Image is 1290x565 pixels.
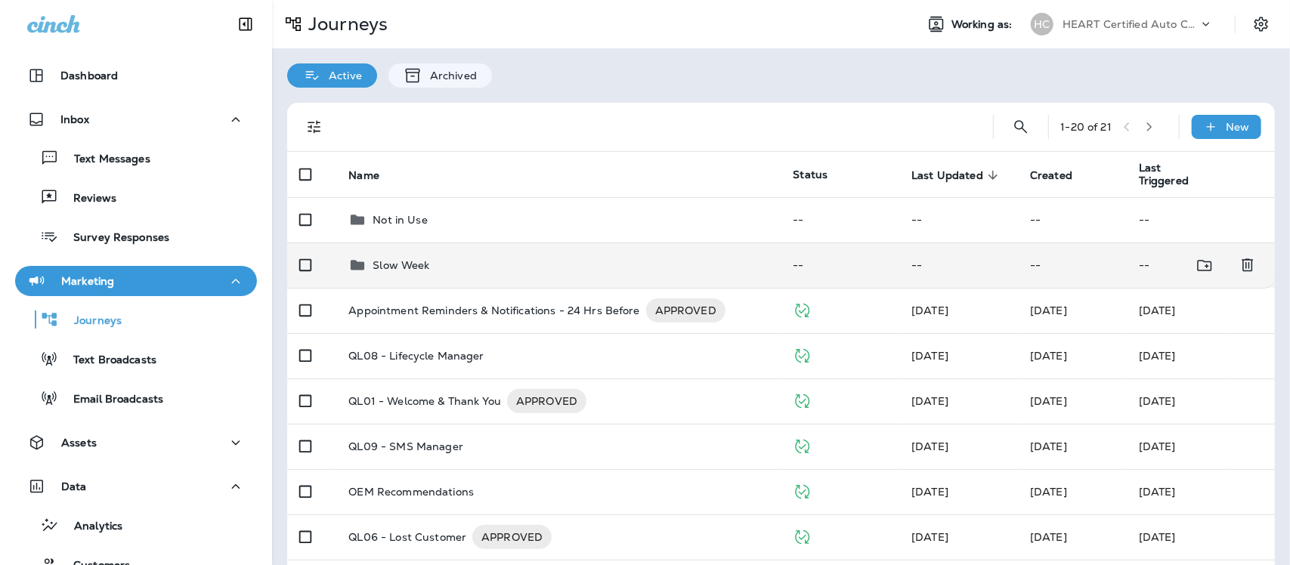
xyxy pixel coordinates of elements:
span: APPROVED [507,394,586,409]
span: Frank Carreno [1030,349,1067,363]
span: J-P Scoville [1030,304,1067,317]
span: J-P Scoville [911,304,948,317]
span: Developer Integrations [911,394,948,408]
p: Archived [422,69,477,82]
span: Last Triggered [1139,162,1220,187]
div: APPROVED [472,525,552,549]
p: Survey Responses [58,231,169,245]
p: QL01 - Welcome & Thank You [348,389,501,413]
span: Published [793,302,812,316]
span: Created [1030,169,1072,182]
button: Text Broadcasts [15,343,257,375]
span: J-P Scoville [911,485,948,499]
span: Developer Integrations [911,349,948,363]
button: Marketing [15,266,257,296]
td: [DATE] [1127,514,1275,560]
span: J-P Scoville [911,530,948,544]
p: QL09 - SMS Manager [348,440,463,452]
div: 1 - 20 of 21 [1061,121,1112,133]
p: New [1227,121,1250,133]
button: Collapse Sidebar [224,9,267,39]
td: -- [1127,242,1226,288]
span: Name [348,168,399,182]
span: J-P Scoville [1030,394,1067,408]
p: Reviews [58,192,116,206]
td: -- [899,242,1018,288]
p: Appointment Reminders & Notifications - 24 Hrs Before [348,298,639,323]
p: Text Messages [59,153,150,167]
button: Survey Responses [15,221,257,252]
p: Marketing [61,275,114,287]
span: Frank Carreno [911,440,948,453]
span: Created [1030,168,1092,182]
span: Last Triggered [1139,162,1200,187]
button: Reviews [15,181,257,213]
button: Inbox [15,104,257,134]
span: Published [793,483,812,497]
p: Journeys [59,314,122,329]
span: Last Updated [911,169,983,182]
button: Settings [1248,11,1275,38]
div: HC [1031,13,1053,36]
td: -- [781,197,899,242]
p: Dashboard [60,69,118,82]
span: Published [793,438,812,452]
button: Dashboard [15,60,257,91]
p: Analytics [59,520,122,534]
button: Analytics [15,509,257,541]
p: QL08 - Lifecycle Manager [348,350,484,362]
td: -- [1018,197,1127,242]
p: Text Broadcasts [58,354,156,368]
td: -- [1127,197,1275,242]
button: Data [15,471,257,502]
span: J-P Scoville [1030,530,1067,544]
span: Frank Carreno [1030,440,1067,453]
span: Name [348,169,379,182]
td: [DATE] [1127,424,1275,469]
p: Not in Use [373,214,427,226]
p: Journeys [302,13,388,36]
span: Last Updated [911,168,1003,182]
button: Move to folder [1189,250,1220,281]
td: [DATE] [1127,333,1275,378]
div: APPROVED [507,389,586,413]
button: Text Messages [15,142,257,174]
td: -- [1018,242,1127,288]
span: APPROVED [472,529,552,545]
p: HEART Certified Auto Care [1063,18,1199,30]
p: Assets [61,437,97,449]
p: Email Broadcasts [58,393,163,407]
p: Slow Week [373,259,429,271]
span: Status [793,168,828,181]
span: Published [793,347,812,361]
span: Published [793,529,812,542]
span: Working as: [951,18,1016,31]
button: Delete [1233,250,1263,281]
p: OEM Recommendations [348,486,474,498]
td: -- [781,242,899,288]
span: J-P Scoville [1030,485,1067,499]
button: Journeys [15,304,257,335]
td: [DATE] [1127,288,1275,333]
span: Published [793,393,812,406]
div: APPROVED [646,298,725,323]
button: Filters [299,112,329,142]
button: Search Journeys [1006,112,1036,142]
button: Email Broadcasts [15,382,257,414]
p: Data [61,480,87,492]
td: -- [899,197,1018,242]
p: Inbox [60,113,89,125]
span: APPROVED [646,303,725,318]
p: Active [321,69,362,82]
p: QL06 - Lost Customer [348,525,466,549]
td: [DATE] [1127,378,1275,424]
button: Assets [15,428,257,458]
td: [DATE] [1127,469,1275,514]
